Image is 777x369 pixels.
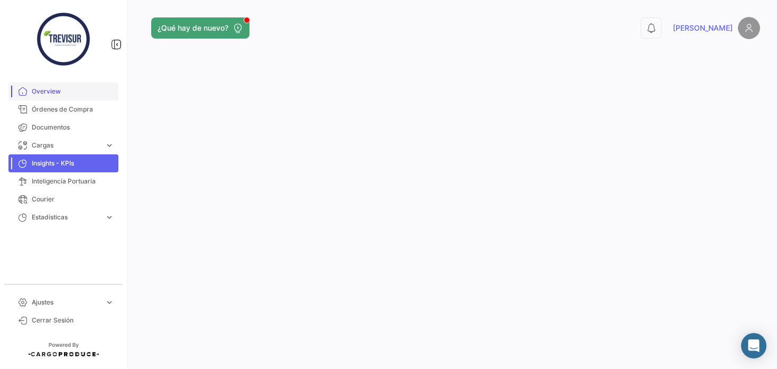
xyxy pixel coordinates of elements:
[37,13,90,66] img: 6caa5ca1-1133-4498-815f-28de0616a803.jpeg
[105,141,114,150] span: expand_more
[673,23,733,33] span: [PERSON_NAME]
[32,195,114,204] span: Courier
[105,213,114,222] span: expand_more
[151,17,249,39] button: ¿Qué hay de nuevo?
[32,141,100,150] span: Cargas
[105,298,114,307] span: expand_more
[32,177,114,186] span: Inteligencia Portuaria
[8,154,118,172] a: Insights - KPIs
[158,23,228,33] span: ¿Qué hay de nuevo?
[32,298,100,307] span: Ajustes
[8,190,118,208] a: Courier
[8,118,118,136] a: Documentos
[738,17,760,39] img: placeholder-user.png
[32,159,114,168] span: Insights - KPIs
[32,213,100,222] span: Estadísticas
[32,316,114,325] span: Cerrar Sesión
[32,87,114,96] span: Overview
[8,82,118,100] a: Overview
[741,333,766,358] div: Abrir Intercom Messenger
[8,172,118,190] a: Inteligencia Portuaria
[8,100,118,118] a: Órdenes de Compra
[32,123,114,132] span: Documentos
[32,105,114,114] span: Órdenes de Compra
